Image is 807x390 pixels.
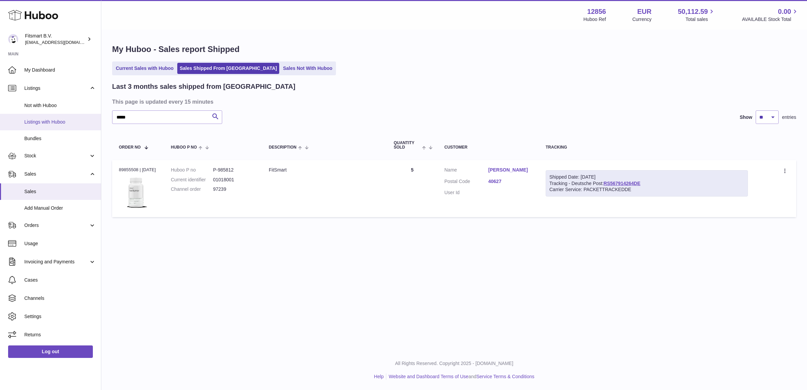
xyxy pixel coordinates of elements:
strong: 12856 [587,7,606,16]
span: Add Manual Order [24,205,96,211]
h2: Last 3 months sales shipped from [GEOGRAPHIC_DATA] [112,82,295,91]
dd: 97239 [213,186,255,192]
dt: User Id [444,189,488,196]
span: Stock [24,153,89,159]
label: Show [740,114,752,121]
a: 40627 [488,178,532,185]
span: Total sales [685,16,715,23]
span: 0.00 [778,7,791,16]
span: Quantity Sold [394,141,420,150]
span: Settings [24,313,96,320]
span: Sales [24,171,89,177]
a: Log out [8,345,93,358]
span: Description [269,145,296,150]
div: Customer [444,145,532,150]
img: internalAdmin-12856@internal.huboo.com [8,34,18,44]
a: RS567914264DE [604,181,641,186]
dt: Name [444,167,488,175]
div: Fitsmart B.V. [25,33,86,46]
a: 50,112.59 Total sales [678,7,715,23]
span: Listings with Huboo [24,119,96,125]
dt: Huboo P no [171,167,213,173]
div: Huboo Ref [583,16,606,23]
span: Orders [24,222,89,229]
a: Current Sales with Huboo [113,63,176,74]
a: Service Terms & Conditions [476,374,535,379]
span: Not with Huboo [24,102,96,109]
li: and [386,373,534,380]
div: Tracking [546,145,748,150]
a: Sales Shipped From [GEOGRAPHIC_DATA] [177,63,279,74]
dd: 01018001 [213,177,255,183]
div: 89855508 | [DATE] [119,167,157,173]
span: Bundles [24,135,96,142]
img: 1716287804.png [119,175,153,209]
span: Invoicing and Payments [24,259,89,265]
a: Sales Not With Huboo [281,63,335,74]
h1: My Huboo - Sales report Shipped [112,44,796,55]
span: Listings [24,85,89,92]
span: My Dashboard [24,67,96,73]
h3: This page is updated every 15 minutes [112,98,795,105]
a: Help [374,374,384,379]
div: Tracking - Deutsche Post: [546,170,748,197]
span: entries [782,114,796,121]
span: Huboo P no [171,145,197,150]
span: Usage [24,240,96,247]
a: 0.00 AVAILABLE Stock Total [742,7,799,23]
p: All Rights Reserved. Copyright 2025 - [DOMAIN_NAME] [107,360,802,367]
span: Cases [24,277,96,283]
span: 50,112.59 [678,7,708,16]
div: Currency [632,16,652,23]
span: Channels [24,295,96,302]
span: Order No [119,145,141,150]
span: [EMAIL_ADDRESS][DOMAIN_NAME] [25,40,99,45]
dt: Current identifier [171,177,213,183]
td: 5 [387,160,438,217]
dt: Channel order [171,186,213,192]
a: [PERSON_NAME] [488,167,532,173]
div: Shipped Date: [DATE] [549,174,744,180]
span: AVAILABLE Stock Total [742,16,799,23]
span: Returns [24,332,96,338]
div: FitSmart [269,167,380,173]
strong: EUR [637,7,651,16]
div: Carrier Service: PACKETTRACKEDDE [549,186,744,193]
dd: P-985812 [213,167,255,173]
dt: Postal Code [444,178,488,186]
span: Sales [24,188,96,195]
a: Website and Dashboard Terms of Use [389,374,468,379]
